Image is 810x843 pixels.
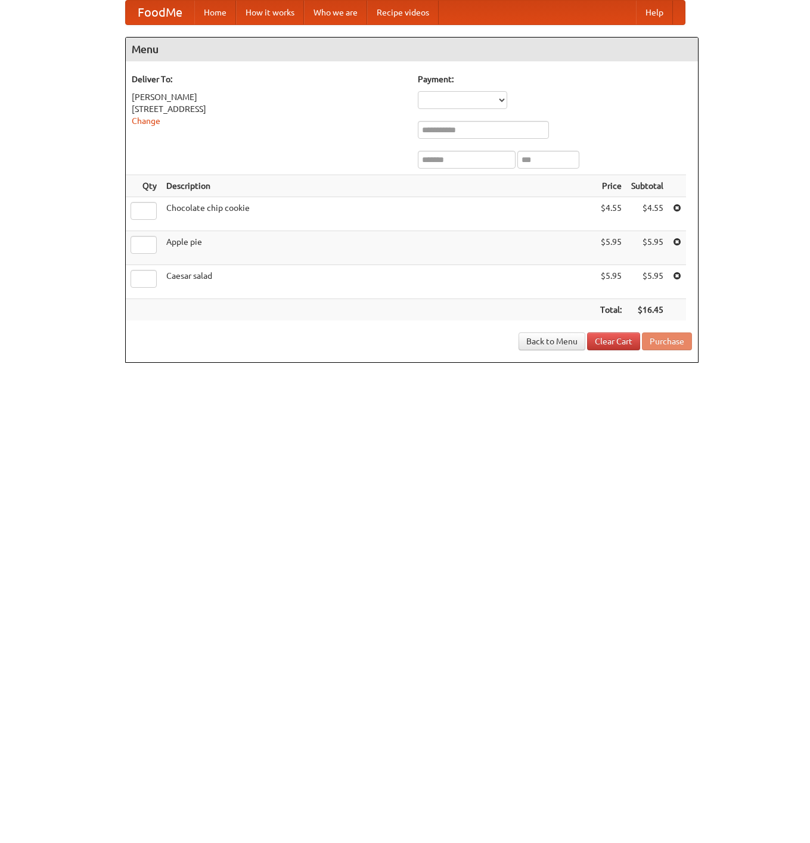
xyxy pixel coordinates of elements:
[367,1,439,24] a: Recipe videos
[304,1,367,24] a: Who we are
[519,332,585,350] a: Back to Menu
[626,175,668,197] th: Subtotal
[162,197,595,231] td: Chocolate chip cookie
[626,265,668,299] td: $5.95
[132,91,406,103] div: [PERSON_NAME]
[126,175,162,197] th: Qty
[642,332,692,350] button: Purchase
[636,1,673,24] a: Help
[626,231,668,265] td: $5.95
[162,175,595,197] th: Description
[595,299,626,321] th: Total:
[595,175,626,197] th: Price
[126,1,194,24] a: FoodMe
[126,38,698,61] h4: Menu
[595,265,626,299] td: $5.95
[162,265,595,299] td: Caesar salad
[418,73,692,85] h5: Payment:
[595,231,626,265] td: $5.95
[236,1,304,24] a: How it works
[132,103,406,115] div: [STREET_ADDRESS]
[162,231,595,265] td: Apple pie
[132,73,406,85] h5: Deliver To:
[626,197,668,231] td: $4.55
[132,116,160,126] a: Change
[587,332,640,350] a: Clear Cart
[626,299,668,321] th: $16.45
[595,197,626,231] td: $4.55
[194,1,236,24] a: Home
